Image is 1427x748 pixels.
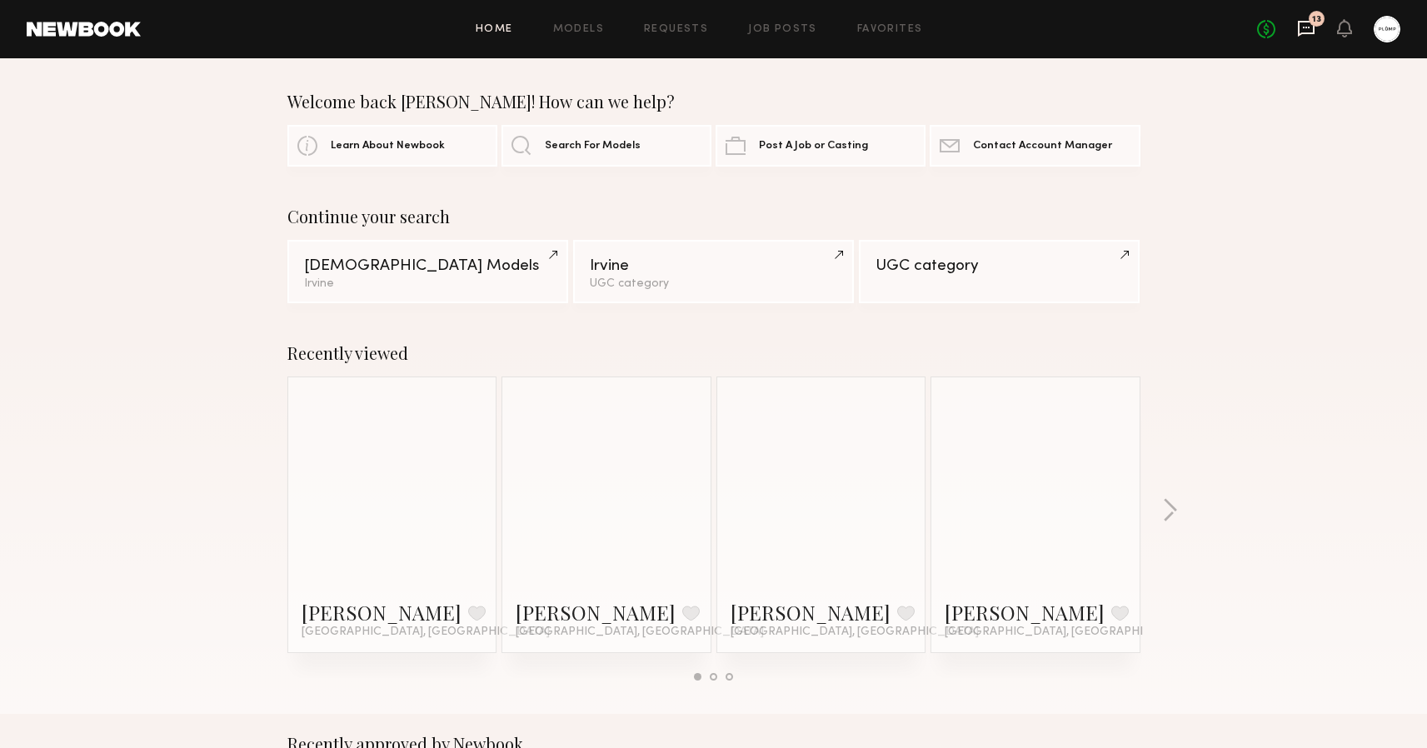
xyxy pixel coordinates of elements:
span: Learn About Newbook [331,141,445,152]
div: UGC category [590,278,837,290]
a: Contact Account Manager [930,125,1140,167]
a: Post A Job or Casting [716,125,926,167]
a: Search For Models [501,125,711,167]
span: [GEOGRAPHIC_DATA], [GEOGRAPHIC_DATA] [302,626,550,639]
a: Models [553,24,604,35]
div: Irvine [590,258,837,274]
a: UGC category [859,240,1140,303]
span: Post A Job or Casting [759,141,868,152]
a: IrvineUGC category [573,240,854,303]
span: Search For Models [545,141,641,152]
div: Continue your search [287,207,1140,227]
span: [GEOGRAPHIC_DATA], [GEOGRAPHIC_DATA] [516,626,764,639]
a: [PERSON_NAME] [302,599,462,626]
span: [GEOGRAPHIC_DATA], [GEOGRAPHIC_DATA] [945,626,1193,639]
a: [PERSON_NAME] [945,599,1105,626]
a: Learn About Newbook [287,125,497,167]
div: UGC category [876,258,1123,274]
div: 13 [1312,15,1321,24]
div: [DEMOGRAPHIC_DATA] Models [304,258,551,274]
span: Contact Account Manager [973,141,1112,152]
a: Favorites [857,24,923,35]
div: Recently viewed [287,343,1140,363]
div: Irvine [304,278,551,290]
span: [GEOGRAPHIC_DATA], [GEOGRAPHIC_DATA] [731,626,979,639]
a: Requests [644,24,708,35]
a: 13 [1297,19,1315,40]
a: [PERSON_NAME] [516,599,676,626]
a: Job Posts [748,24,817,35]
a: [DEMOGRAPHIC_DATA] ModelsIrvine [287,240,568,303]
a: [PERSON_NAME] [731,599,891,626]
div: Welcome back [PERSON_NAME]! How can we help? [287,92,1140,112]
a: Home [476,24,513,35]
